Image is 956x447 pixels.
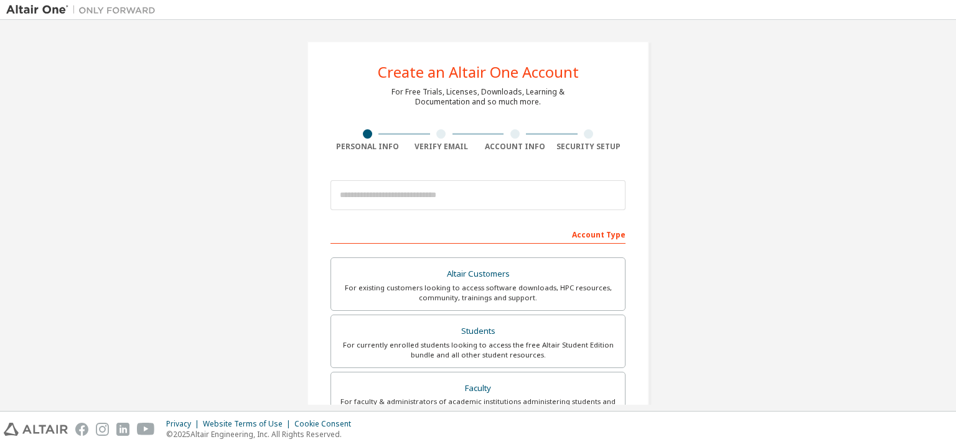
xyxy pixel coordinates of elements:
[137,423,155,436] img: youtube.svg
[339,397,617,417] div: For faculty & administrators of academic institutions administering students and accessing softwa...
[339,380,617,397] div: Faculty
[116,423,129,436] img: linkedin.svg
[4,423,68,436] img: altair_logo.svg
[478,142,552,152] div: Account Info
[6,4,162,16] img: Altair One
[330,224,626,244] div: Account Type
[166,419,203,429] div: Privacy
[339,265,617,283] div: Altair Customers
[166,429,358,440] p: © 2025 Altair Engineering, Inc. All Rights Reserved.
[96,423,109,436] img: instagram.svg
[203,419,294,429] div: Website Terms of Use
[339,323,617,340] div: Students
[405,142,479,152] div: Verify Email
[391,87,565,107] div: For Free Trials, Licenses, Downloads, Learning & Documentation and so much more.
[75,423,88,436] img: facebook.svg
[330,142,405,152] div: Personal Info
[294,419,358,429] div: Cookie Consent
[378,65,579,80] div: Create an Altair One Account
[552,142,626,152] div: Security Setup
[339,340,617,360] div: For currently enrolled students looking to access the free Altair Student Edition bundle and all ...
[339,283,617,303] div: For existing customers looking to access software downloads, HPC resources, community, trainings ...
